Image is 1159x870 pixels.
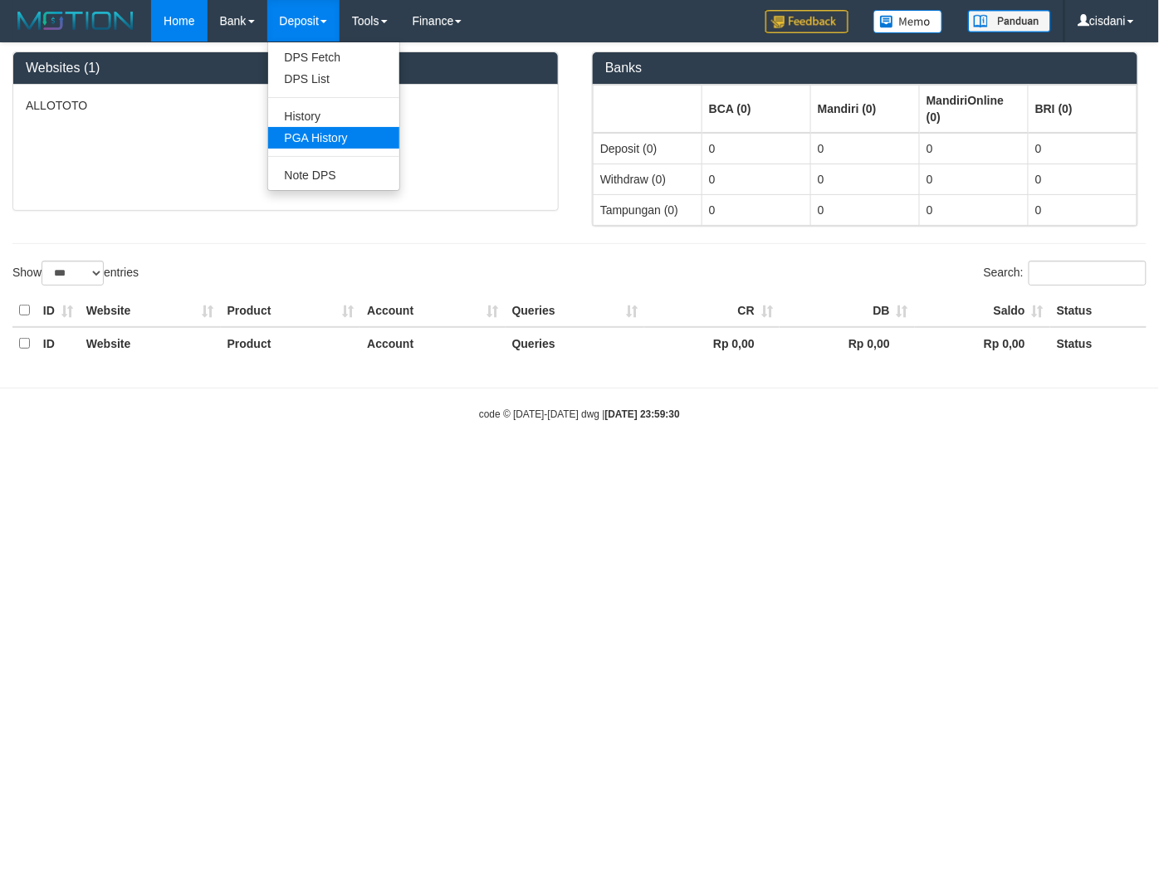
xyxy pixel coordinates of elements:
th: ID [37,327,80,359]
strong: [DATE] 23:59:30 [605,408,680,420]
td: 0 [1029,133,1137,164]
select: Showentries [42,261,104,286]
td: Tampungan (0) [594,194,702,225]
td: 0 [920,133,1029,164]
th: Group: activate to sort column ascending [811,85,920,133]
td: 0 [920,194,1029,225]
th: Product [221,327,361,359]
th: Rp 0,00 [915,327,1050,359]
td: 0 [920,164,1029,194]
td: 0 [1029,164,1137,194]
a: History [268,105,399,127]
th: Queries [506,327,644,359]
th: Status [1050,295,1147,327]
th: Product [221,295,361,327]
th: Account [360,295,505,327]
td: 0 [1029,194,1137,225]
th: Group: activate to sort column ascending [1029,85,1137,133]
th: Website [80,295,221,327]
img: MOTION_logo.png [12,8,139,33]
td: 0 [702,194,811,225]
th: Saldo [915,295,1050,327]
label: Search: [984,261,1147,286]
h3: Banks [605,61,1125,76]
td: 0 [811,133,920,164]
td: Withdraw (0) [594,164,702,194]
th: Queries [506,295,644,327]
img: panduan.png [968,10,1051,32]
h3: Websites (1) [26,61,545,76]
th: ID [37,295,80,327]
td: 0 [811,164,920,194]
img: Button%20Memo.svg [873,10,943,33]
img: Feedback.jpg [765,10,848,33]
th: Group: activate to sort column ascending [702,85,811,133]
th: Group: activate to sort column ascending [920,85,1029,133]
td: 0 [702,133,811,164]
a: PGA History [268,127,399,149]
th: Rp 0,00 [644,327,780,359]
th: Rp 0,00 [780,327,915,359]
td: 0 [811,194,920,225]
th: Group: activate to sort column ascending [594,85,702,133]
label: Show entries [12,261,139,286]
th: Website [80,327,221,359]
p: ALLOTOTO [26,97,545,114]
a: DPS List [268,68,399,90]
td: 0 [702,164,811,194]
a: Note DPS [268,164,399,186]
td: Deposit (0) [594,133,702,164]
th: Account [360,327,505,359]
th: Status [1050,327,1147,359]
th: DB [780,295,915,327]
small: code © [DATE]-[DATE] dwg | [479,408,680,420]
a: DPS Fetch [268,46,399,68]
th: CR [644,295,780,327]
input: Search: [1029,261,1147,286]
